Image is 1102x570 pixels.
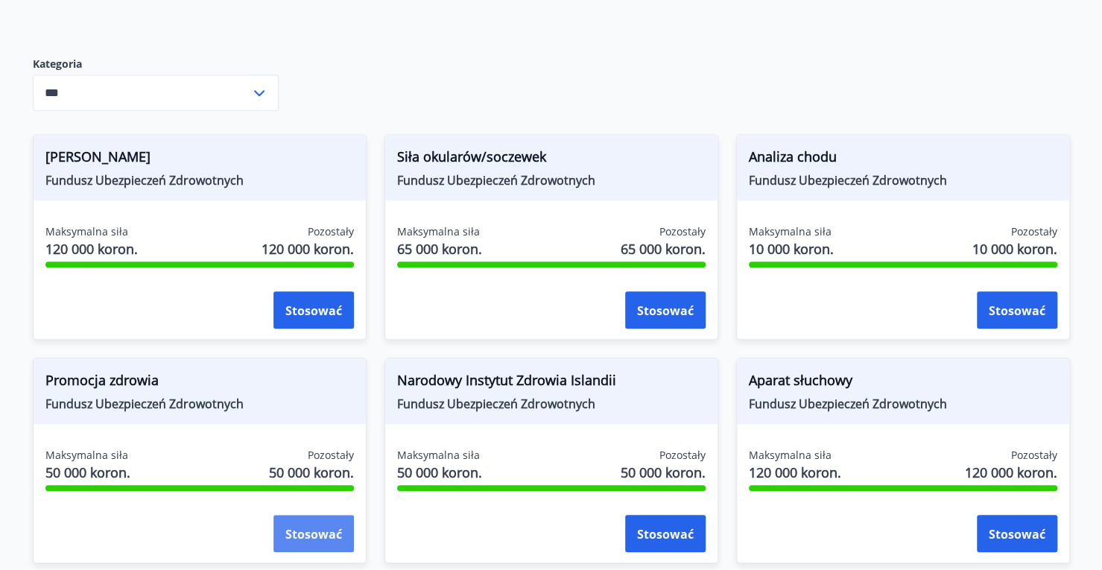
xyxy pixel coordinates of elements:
[397,396,595,412] font: Fundusz Ubezpieczeń Zdrowotnych
[45,172,244,189] font: Fundusz Ubezpieczeń Zdrowotnych
[45,448,128,462] font: Maksymalna siła
[33,57,82,71] font: Kategoria
[285,303,342,319] font: Stosować
[989,303,1045,319] font: Stosować
[749,371,852,389] font: Aparat słuchowy
[285,526,342,542] font: Stosować
[269,463,354,481] font: 50 000 koron.
[45,148,151,165] font: [PERSON_NAME]
[637,303,694,319] font: Stosować
[397,371,616,389] font: Narodowy Instytut Zdrowia Islandii
[397,172,595,189] font: Fundusz Ubezpieczeń Zdrowotnych
[621,240,706,258] font: 65 000 koron.
[397,148,546,165] font: Siła okularów/soczewek
[749,463,841,481] font: 120 000 koron.
[659,448,706,462] font: Pozostały
[1011,224,1057,238] font: Pozostały
[625,291,706,329] button: Stosować
[273,291,354,329] button: Stosować
[977,515,1057,552] button: Stosować
[965,463,1057,481] font: 120 000 koron.
[637,526,694,542] font: Stosować
[273,515,354,552] button: Stosować
[45,240,138,258] font: 120 000 koron.
[989,526,1045,542] font: Stosować
[45,224,128,238] font: Maksymalna siła
[972,240,1057,258] font: 10 000 koron.
[659,224,706,238] font: Pozostały
[45,463,130,481] font: 50 000 koron.
[749,240,834,258] font: 10 000 koron.
[749,148,837,165] font: Analiza chodu
[749,172,947,189] font: Fundusz Ubezpieczeń Zdrowotnych
[977,291,1057,329] button: Stosować
[625,515,706,552] button: Stosować
[749,448,832,462] font: Maksymalna siła
[749,396,947,412] font: Fundusz Ubezpieczeń Zdrowotnych
[262,240,354,258] font: 120 000 koron.
[397,224,480,238] font: Maksymalna siła
[308,448,354,462] font: Pozostały
[1011,448,1057,462] font: Pozostały
[45,396,244,412] font: Fundusz Ubezpieczeń Zdrowotnych
[397,240,482,258] font: 65 000 koron.
[397,463,482,481] font: 50 000 koron.
[749,224,832,238] font: Maksymalna siła
[621,463,706,481] font: 50 000 koron.
[308,224,354,238] font: Pozostały
[397,448,480,462] font: Maksymalna siła
[45,371,159,389] font: Promocja zdrowia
